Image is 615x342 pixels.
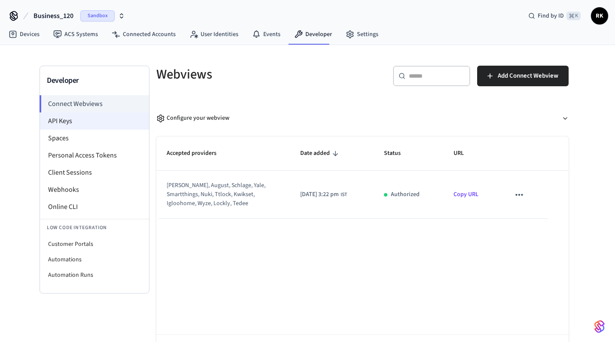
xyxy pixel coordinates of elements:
[40,164,149,181] li: Client Sessions
[40,112,149,130] li: API Keys
[156,114,229,123] div: Configure your webview
[2,27,46,42] a: Devices
[391,190,420,199] p: Authorized
[40,236,149,252] li: Customer Portals
[566,12,581,20] span: ⌘ K
[33,11,73,21] span: Business_120
[156,136,569,219] table: sticky table
[300,190,339,199] span: [DATE] 3:22 pm
[341,191,347,199] span: IST
[521,8,588,24] div: Find by ID⌘ K
[40,219,149,236] li: Low Code Integration
[40,267,149,283] li: Automation Runs
[477,66,569,86] button: Add Connect Webview
[80,10,115,21] span: Sandbox
[384,147,412,160] span: Status
[167,181,268,208] div: [PERSON_NAME], august, schlage, yale, smartthings, nuki, ttlock, kwikset, igloohome, wyze, lockly...
[592,8,607,24] span: RK
[300,147,341,160] span: Date added
[47,75,142,87] h3: Developer
[105,27,183,42] a: Connected Accounts
[183,27,245,42] a: User Identities
[40,252,149,267] li: Automations
[156,107,569,130] button: Configure your webview
[454,190,478,199] a: Copy URL
[46,27,105,42] a: ACS Systems
[156,66,357,83] h5: Webviews
[591,7,608,24] button: RK
[498,70,558,82] span: Add Connect Webview
[40,147,149,164] li: Personal Access Tokens
[245,27,287,42] a: Events
[40,130,149,147] li: Spaces
[538,12,564,20] span: Find by ID
[287,27,339,42] a: Developer
[594,320,605,333] img: SeamLogoGradient.69752ec5.svg
[167,147,228,160] span: Accepted providers
[300,190,347,199] div: Asia/Calcutta
[339,27,385,42] a: Settings
[40,95,149,112] li: Connect Webviews
[40,181,149,198] li: Webhooks
[454,147,475,160] span: URL
[40,198,149,215] li: Online CLI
